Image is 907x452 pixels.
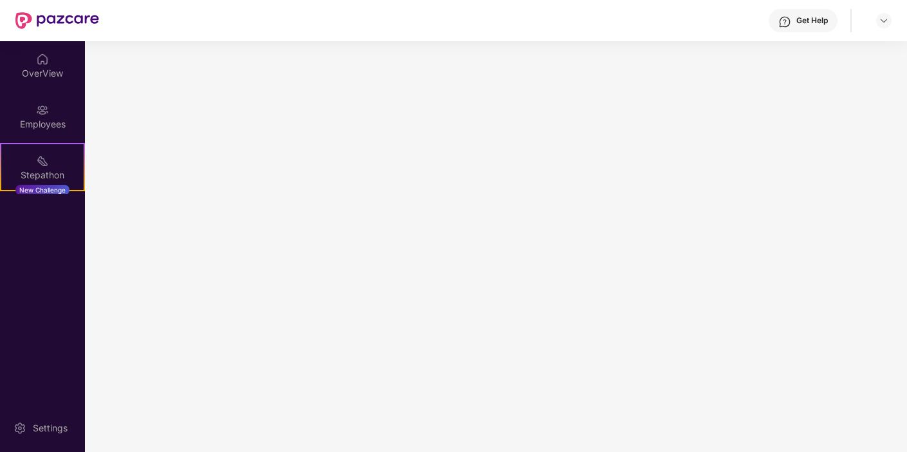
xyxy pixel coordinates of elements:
[879,15,889,26] img: svg+xml;base64,PHN2ZyBpZD0iRHJvcGRvd24tMzJ4MzIiIHhtbG5zPSJodHRwOi8vd3d3LnczLm9yZy8yMDAwL3N2ZyIgd2...
[15,12,99,29] img: New Pazcare Logo
[14,422,26,435] img: svg+xml;base64,PHN2ZyBpZD0iU2V0dGluZy0yMHgyMCIgeG1sbnM9Imh0dHA6Ly93d3cudzMub3JnLzIwMDAvc3ZnIiB3aW...
[36,53,49,66] img: svg+xml;base64,PHN2ZyBpZD0iSG9tZSIgeG1sbnM9Imh0dHA6Ly93d3cudzMub3JnLzIwMDAvc3ZnIiB3aWR0aD0iMjAiIG...
[778,15,791,28] img: svg+xml;base64,PHN2ZyBpZD0iSGVscC0zMngzMiIgeG1sbnM9Imh0dHA6Ly93d3cudzMub3JnLzIwMDAvc3ZnIiB3aWR0aD...
[36,104,49,117] img: svg+xml;base64,PHN2ZyBpZD0iRW1wbG95ZWVzIiB4bWxucz0iaHR0cDovL3d3dy53My5vcmcvMjAwMC9zdmciIHdpZHRoPS...
[36,155,49,167] img: svg+xml;base64,PHN2ZyB4bWxucz0iaHR0cDovL3d3dy53My5vcmcvMjAwMC9zdmciIHdpZHRoPSIyMSIgaGVpZ2h0PSIyMC...
[1,169,84,182] div: Stepathon
[796,15,828,26] div: Get Help
[29,422,71,435] div: Settings
[15,185,69,195] div: New Challenge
